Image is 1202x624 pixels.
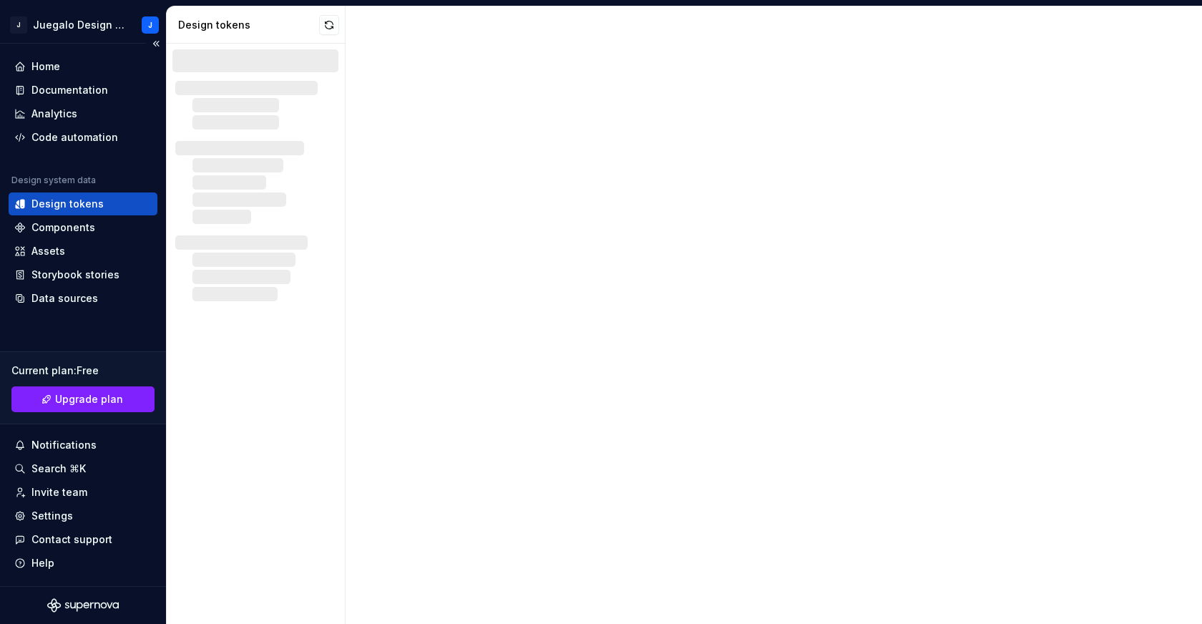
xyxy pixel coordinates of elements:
[47,598,119,613] svg: Supernova Logo
[31,197,104,211] div: Design tokens
[33,18,124,32] div: Juegalo Design System
[31,485,87,499] div: Invite team
[148,19,152,31] div: J
[9,434,157,457] button: Notifications
[31,462,86,476] div: Search ⌘K
[9,216,157,239] a: Components
[31,59,60,74] div: Home
[31,438,97,452] div: Notifications
[11,364,155,378] div: Current plan : Free
[9,504,157,527] a: Settings
[9,263,157,286] a: Storybook stories
[9,528,157,551] button: Contact support
[3,9,163,40] button: JJuegalo Design SystemJ
[10,16,27,34] div: J
[9,126,157,149] a: Code automation
[31,509,73,523] div: Settings
[31,532,112,547] div: Contact support
[9,55,157,78] a: Home
[178,18,319,32] div: Design tokens
[31,244,65,258] div: Assets
[9,552,157,575] button: Help
[11,386,155,412] a: Upgrade plan
[9,102,157,125] a: Analytics
[31,220,95,235] div: Components
[9,287,157,310] a: Data sources
[55,392,123,406] span: Upgrade plan
[31,130,118,145] div: Code automation
[31,107,77,121] div: Analytics
[146,34,166,54] button: Collapse sidebar
[31,83,108,97] div: Documentation
[9,481,157,504] a: Invite team
[9,240,157,263] a: Assets
[31,291,98,306] div: Data sources
[9,457,157,480] button: Search ⌘K
[11,175,96,186] div: Design system data
[31,268,119,282] div: Storybook stories
[9,79,157,102] a: Documentation
[31,556,54,570] div: Help
[9,192,157,215] a: Design tokens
